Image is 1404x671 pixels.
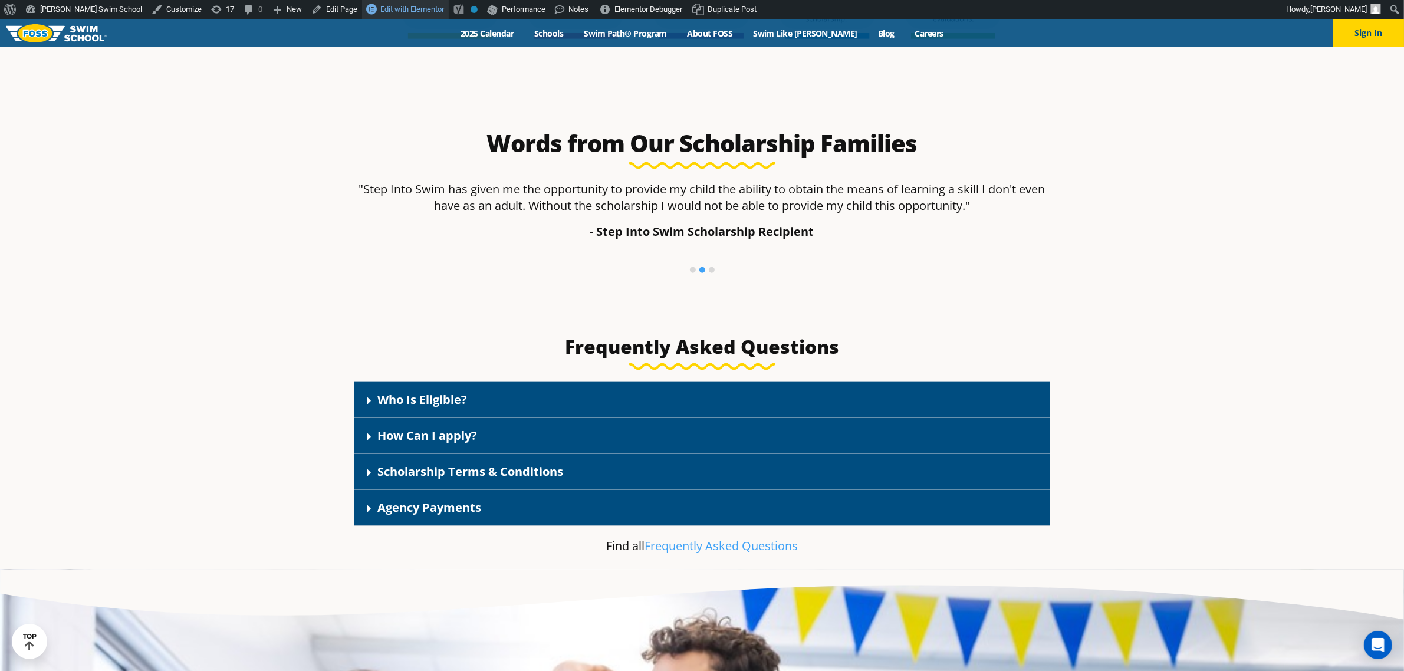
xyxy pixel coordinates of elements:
[471,6,478,13] div: No index
[424,538,981,554] p: Find all
[23,633,37,651] div: TOP
[354,129,1050,157] h2: Words from Our Scholarship Families
[1364,631,1392,659] div: Open Intercom Messenger
[524,28,574,39] a: Schools
[645,538,798,554] a: Frequently Asked Questions
[574,28,677,39] a: Swim Path® Program
[451,28,524,39] a: 2025 Calendar
[378,499,482,515] a: Agency Payments
[378,427,478,443] a: How Can I apply?
[743,28,868,39] a: Swim Like [PERSON_NAME]
[378,463,564,479] a: Scholarship Terms & Conditions
[1333,19,1404,47] button: Sign In
[354,418,1050,454] div: How Can I apply?
[378,392,468,407] a: Who Is Eligible?
[354,181,1050,214] p: "Step Into Swim has given me the opportunity to provide my child the ability to obtain the means ...
[354,490,1050,526] div: Agency Payments
[354,335,1050,358] h3: Frequently Asked Questions
[354,382,1050,418] div: Who Is Eligible?
[867,28,905,39] a: Blog
[1310,5,1367,14] span: [PERSON_NAME]
[354,454,1050,490] div: Scholarship Terms & Conditions
[905,28,953,39] a: Careers
[380,5,444,14] span: Edit with Elementor
[6,24,107,42] img: FOSS Swim School Logo
[590,223,814,239] strong: - Step Into Swim Scholarship Recipient
[677,28,743,39] a: About FOSS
